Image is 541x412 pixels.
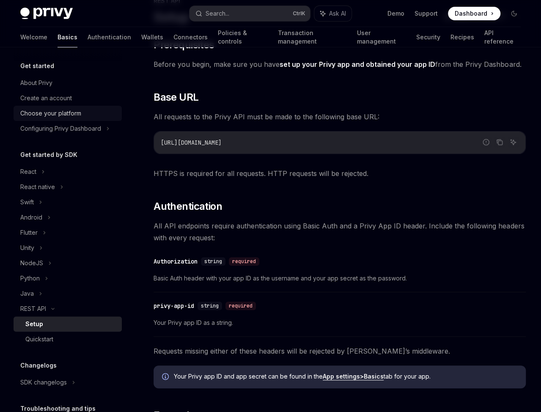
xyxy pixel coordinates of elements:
[20,93,72,103] div: Create an account
[20,288,34,299] div: Java
[415,9,438,18] a: Support
[20,27,47,47] a: Welcome
[204,258,222,265] span: string
[20,360,57,371] h5: Changelogs
[20,377,67,387] div: SDK changelogs
[20,8,73,19] img: dark logo
[323,373,360,380] strong: App settings
[323,373,384,380] a: App settings>Basics
[162,373,170,382] svg: Info
[20,61,54,71] h5: Get started
[357,27,406,47] a: User management
[455,9,487,18] span: Dashboard
[280,60,435,69] a: set up your Privy app and obtained your app ID
[154,168,526,179] span: HTTPS is required for all requests. HTTP requests will be rejected.
[20,78,52,88] div: About Privy
[154,257,198,266] div: Authorization
[14,75,122,91] a: About Privy
[154,200,222,213] span: Authentication
[484,27,521,47] a: API reference
[201,302,219,309] span: string
[494,137,505,148] button: Copy the contents from the code block
[507,7,521,20] button: Toggle dark mode
[292,10,305,17] span: Ctrl K
[20,150,77,160] h5: Get started by SDK
[154,111,526,123] span: All requests to the Privy API must be made to the following base URL:
[20,243,34,253] div: Unity
[20,167,36,177] div: React
[174,372,517,381] span: Your Privy app ID and app secret can be found in the tab for your app.
[20,182,55,192] div: React native
[14,106,122,121] a: Choose your platform
[154,91,198,104] span: Base URL
[20,304,46,314] div: REST API
[278,27,347,47] a: Transaction management
[481,137,492,148] button: Report incorrect code
[154,58,526,70] span: Before you begin, make sure you have from the Privy Dashboard.
[141,27,163,47] a: Wallets
[314,6,352,21] button: Ask AI
[14,316,122,332] a: Setup
[20,197,34,207] div: Swift
[20,228,38,238] div: Flutter
[225,302,256,310] div: required
[14,332,122,347] a: Quickstart
[416,27,440,47] a: Security
[206,8,229,19] div: Search...
[25,319,43,329] div: Setup
[14,91,122,106] a: Create an account
[229,257,259,266] div: required
[20,258,43,268] div: NodeJS
[88,27,131,47] a: Authentication
[448,7,500,20] a: Dashboard
[20,108,81,118] div: Choose your platform
[154,220,526,244] span: All API endpoints require authentication using Basic Auth and a Privy App ID header. Include the ...
[218,27,268,47] a: Policies & controls
[20,273,40,283] div: Python
[20,124,101,134] div: Configuring Privy Dashboard
[189,6,310,21] button: Search...CtrlK
[154,318,526,328] span: Your Privy app ID as a string.
[387,9,404,18] a: Demo
[154,302,194,310] div: privy-app-id
[329,9,346,18] span: Ask AI
[450,27,474,47] a: Recipes
[25,334,53,344] div: Quickstart
[161,139,222,146] span: [URL][DOMAIN_NAME]
[508,137,519,148] button: Ask AI
[58,27,77,47] a: Basics
[154,345,526,357] span: Requests missing either of these headers will be rejected by [PERSON_NAME]’s middleware.
[364,373,384,380] strong: Basics
[154,273,526,283] span: Basic Auth header with your app ID as the username and your app secret as the password.
[20,212,42,222] div: Android
[173,27,208,47] a: Connectors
